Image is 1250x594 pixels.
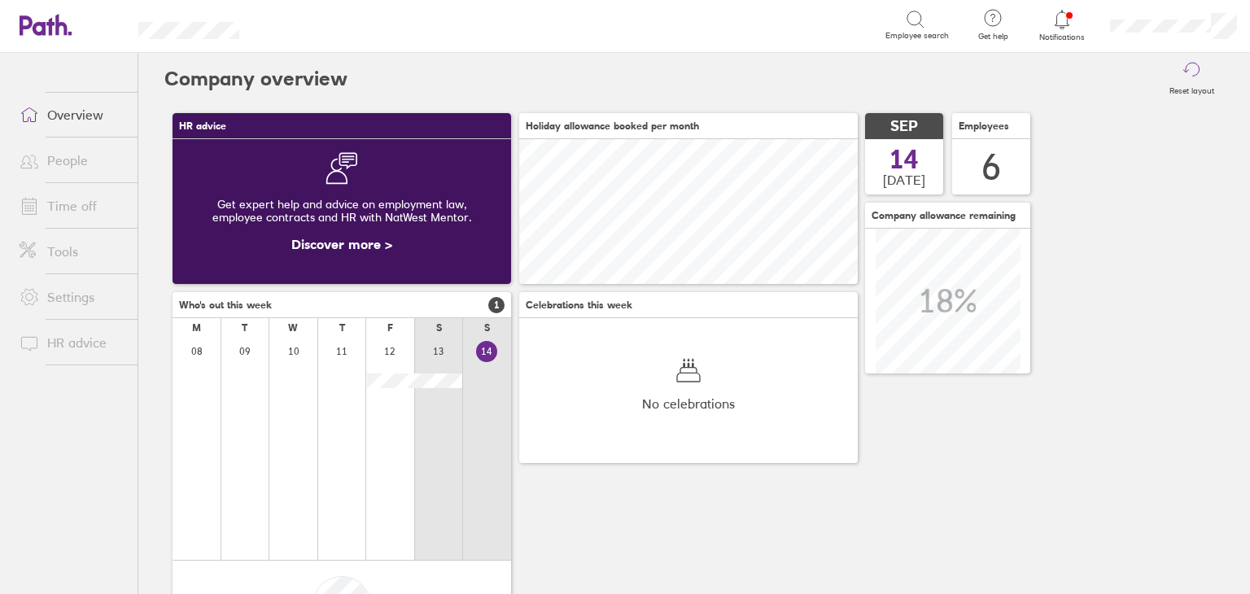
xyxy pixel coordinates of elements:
a: Tools [7,235,138,268]
span: Company allowance remaining [872,210,1016,221]
a: People [7,144,138,177]
span: No celebrations [642,396,735,411]
span: Employees [959,120,1009,132]
span: Notifications [1036,33,1089,42]
div: T [339,322,345,334]
span: HR advice [179,120,226,132]
span: SEP [890,118,918,135]
div: M [192,322,201,334]
h2: Company overview [164,53,347,105]
div: Get expert help and advice on employment law, employee contracts and HR with NatWest Mentor. [186,185,498,237]
span: [DATE] [883,173,925,187]
div: W [288,322,298,334]
span: Get help [967,32,1020,41]
span: 1 [488,297,505,313]
div: Search [283,17,325,32]
label: Reset layout [1160,81,1224,96]
span: Employee search [885,31,949,41]
div: S [484,322,490,334]
div: F [387,322,393,334]
a: HR advice [7,326,138,359]
a: Discover more > [291,236,392,252]
a: Settings [7,281,138,313]
a: Notifications [1036,8,1089,42]
button: Reset layout [1160,53,1224,105]
span: 14 [889,146,919,173]
a: Time off [7,190,138,222]
span: Holiday allowance booked per month [526,120,699,132]
div: 6 [981,146,1001,188]
div: S [436,322,442,334]
a: Overview [7,98,138,131]
span: Celebrations this week [526,299,632,311]
div: T [242,322,247,334]
span: Who's out this week [179,299,272,311]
